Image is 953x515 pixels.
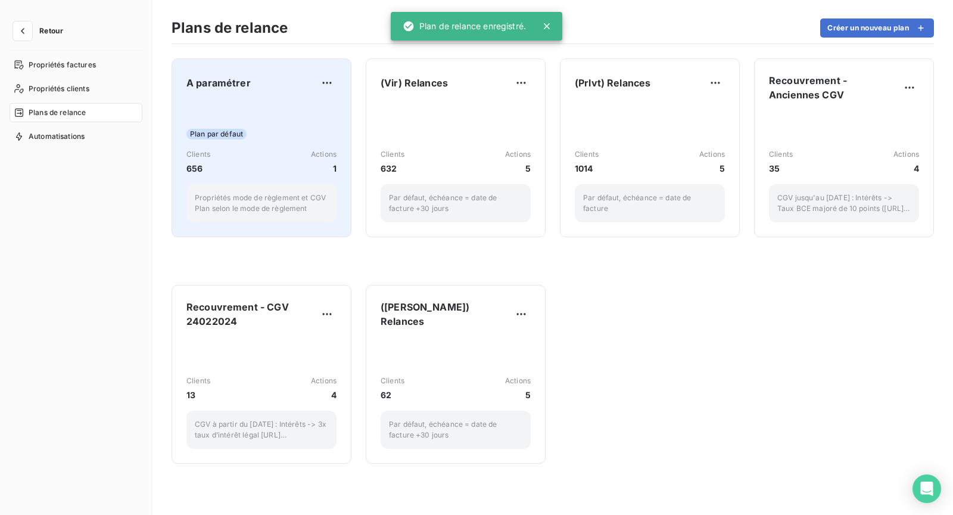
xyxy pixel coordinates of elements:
[186,300,317,328] span: Recouvrement - CGV 24022024
[311,162,337,175] span: 1
[381,162,404,175] span: 632
[505,149,531,160] span: Actions
[699,162,725,175] span: 5
[575,162,599,175] span: 1014
[381,149,404,160] span: Clients
[186,129,247,139] span: Plan par défaut
[381,76,448,90] span: (Vir) Relances
[186,376,210,386] span: Clients
[186,76,251,90] span: A paramétrer
[893,149,919,160] span: Actions
[311,149,337,160] span: Actions
[575,76,650,90] span: (Prlvt) Relances
[311,389,337,401] span: 4
[29,131,85,142] span: Automatisations
[29,83,89,94] span: Propriétés clients
[186,162,210,175] span: 656
[777,193,911,214] p: CGV jusqu'au [DATE] : Intérêts -> Taux BCE majoré de 10 points ([URL][DOMAIN_NAME])
[505,162,531,175] span: 5
[769,162,793,175] span: 35
[769,149,793,160] span: Clients
[186,389,210,401] span: 13
[912,474,941,503] div: Open Intercom Messenger
[29,60,96,70] span: Propriétés factures
[381,376,404,386] span: Clients
[575,149,599,160] span: Clients
[29,107,86,118] span: Plans de relance
[39,27,63,35] span: Retour
[505,389,531,401] span: 5
[769,73,900,102] span: Recouvrement - Anciennes CGV
[381,389,404,401] span: 62
[583,193,717,214] p: Par défaut, échéance = date de facture
[403,15,526,37] div: Plan de relance enregistré.
[10,127,142,146] a: Automatisations
[820,18,934,38] button: Créer un nouveau plan
[195,193,328,214] p: Propriétés mode de règlement et CGV Plan selon le mode de règlement
[505,376,531,386] span: Actions
[10,103,142,122] a: Plans de relance
[381,300,512,328] span: ([PERSON_NAME]) Relances
[195,419,328,440] p: CGV à partir du [DATE] : Intérêts -> 3x taux d’intérêt légal [URL][DOMAIN_NAME]
[389,419,522,440] p: Par défaut, échéance = date de facture +30 jours
[699,149,725,160] span: Actions
[10,21,73,41] button: Retour
[893,162,919,175] span: 4
[172,17,288,39] h3: Plans de relance
[186,149,210,160] span: Clients
[311,376,337,386] span: Actions
[389,193,522,214] p: Par défaut, échéance = date de facture +30 jours
[10,55,142,75] a: Propriétés factures
[10,79,142,98] a: Propriétés clients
